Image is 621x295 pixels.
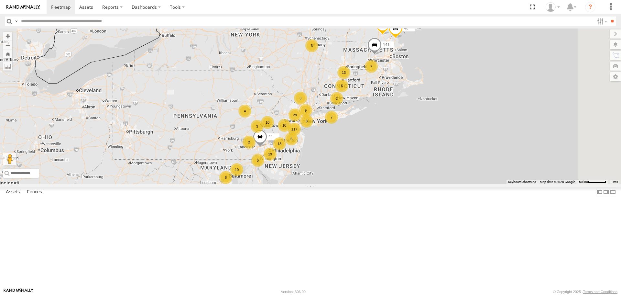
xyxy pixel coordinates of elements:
[404,26,408,31] span: 48
[3,62,12,71] label: Measure
[300,115,313,128] div: 8
[281,290,306,294] div: Version: 306.00
[4,289,33,295] a: Visit our Website
[299,104,312,117] div: 9
[596,187,603,197] label: Dock Summary Table to the Left
[3,32,12,40] button: Zoom in
[219,171,232,184] div: 6
[238,105,251,118] div: 4
[365,60,378,73] div: 7
[603,187,609,197] label: Dock Summary Table to the Right
[610,72,621,81] label: Map Settings
[325,111,338,124] div: 7
[337,66,350,79] div: 13
[14,17,19,26] label: Search Query
[3,50,12,58] button: Zoom Home
[543,2,562,12] div: Kim Nappi
[594,17,608,26] label: Search Filter Options
[610,187,616,197] label: Hide Summary Table
[6,5,40,9] img: rand-logo.svg
[383,43,389,47] span: 141
[285,132,298,145] div: 5
[3,188,23,197] label: Assets
[264,148,277,161] div: 19
[3,40,12,50] button: Zoom out
[261,116,274,129] div: 10
[251,120,264,133] div: 3
[540,180,575,184] span: Map data ©2025 Google
[294,92,307,105] div: 3
[611,180,618,183] a: Terms (opens in new tab)
[579,180,588,184] span: 50 km
[585,2,595,12] i: ?
[273,137,286,150] div: 13
[24,188,45,197] label: Fences
[305,39,318,52] div: 3
[583,290,617,294] a: Terms and Conditions
[3,153,16,165] button: Drag Pegman onto the map to open Street View
[553,290,617,294] div: © Copyright 2025 -
[330,92,343,105] div: 2
[268,134,273,139] span: 44
[288,123,301,136] div: 117
[243,136,256,149] div: 2
[289,108,301,121] div: 29
[508,180,536,184] button: Keyboard shortcuts
[577,180,608,184] button: Map Scale: 50 km per 52 pixels
[251,154,264,167] div: 5
[230,163,243,176] div: 10
[278,119,291,132] div: 10
[335,79,348,92] div: 6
